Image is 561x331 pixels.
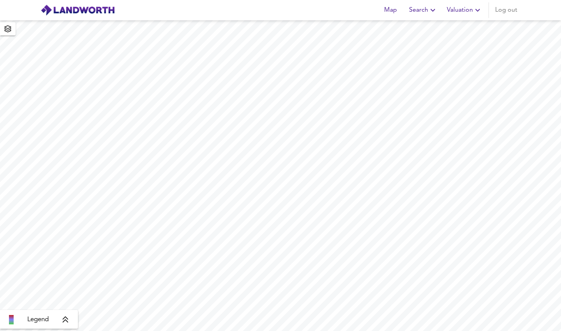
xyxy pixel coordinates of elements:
[447,5,482,16] span: Valuation
[492,2,520,18] button: Log out
[381,5,400,16] span: Map
[27,315,49,324] span: Legend
[41,4,115,16] img: logo
[409,5,438,16] span: Search
[444,2,485,18] button: Valuation
[495,5,517,16] span: Log out
[378,2,403,18] button: Map
[406,2,441,18] button: Search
